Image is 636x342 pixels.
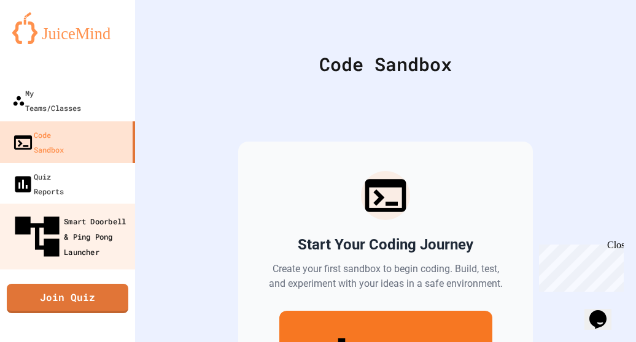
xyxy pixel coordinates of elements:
[268,262,503,291] p: Create your first sandbox to begin coding. Build, test, and experiment with your ideas in a safe ...
[12,127,64,157] div: Code Sandbox
[7,284,128,313] a: Join Quiz
[12,12,123,44] img: logo-orange.svg
[298,235,473,254] h2: Start Your Coding Journey
[534,240,624,292] iframe: chat widget
[5,5,85,78] div: Chat with us now!Close
[10,210,132,264] div: Smart Doorbell & Ping Pong Launcher
[584,293,624,330] iframe: chat widget
[12,86,81,115] div: My Teams/Classes
[166,50,605,78] div: Code Sandbox
[12,169,64,199] div: Quiz Reports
